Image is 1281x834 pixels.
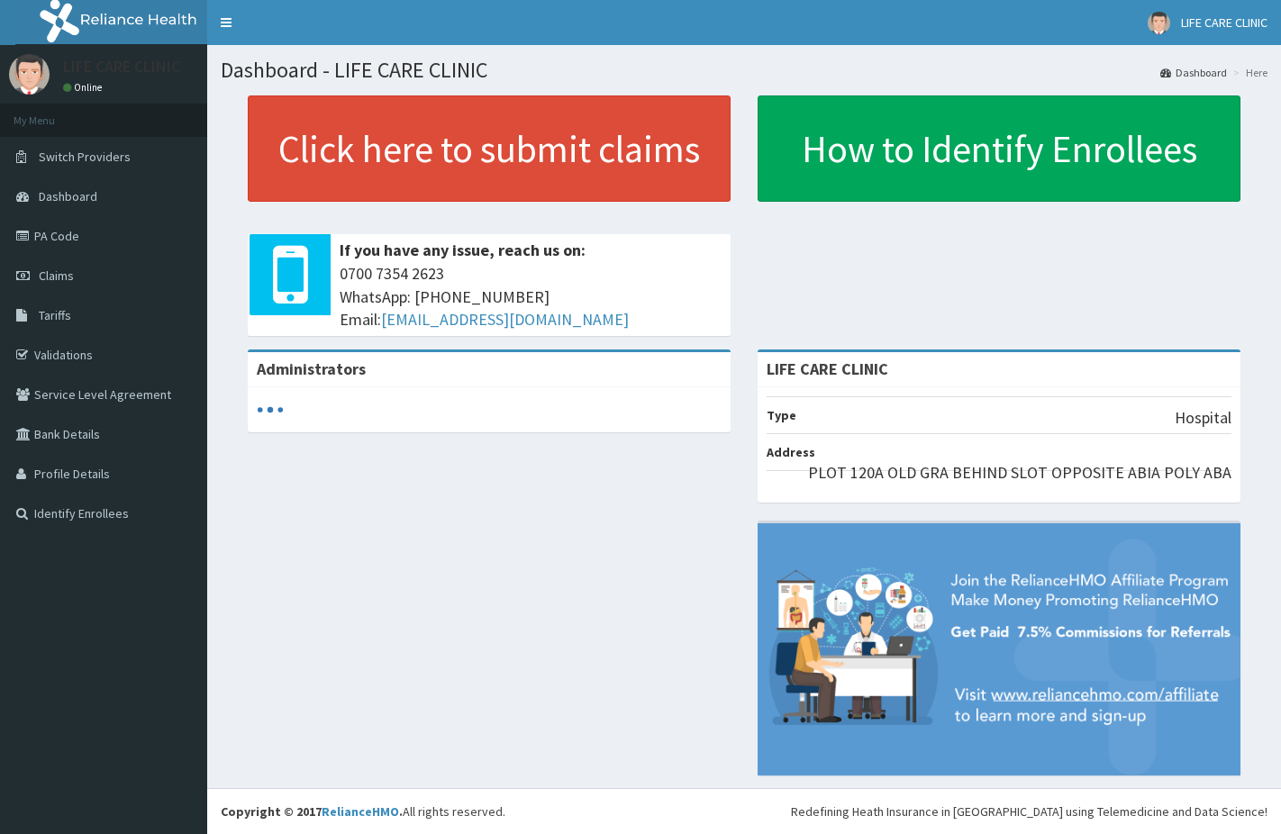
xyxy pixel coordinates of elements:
footer: All rights reserved. [207,788,1281,834]
a: Dashboard [1160,65,1227,80]
a: [EMAIL_ADDRESS][DOMAIN_NAME] [381,309,629,330]
span: 0700 7354 2623 WhatsApp: [PHONE_NUMBER] Email: [340,262,722,331]
strong: LIFE CARE CLINIC [767,358,888,379]
p: Hospital [1175,406,1231,430]
b: Administrators [257,358,366,379]
h1: Dashboard - LIFE CARE CLINIC [221,59,1267,82]
span: Claims [39,267,74,284]
strong: Copyright © 2017 . [221,803,403,820]
img: User Image [1148,12,1170,34]
a: How to Identify Enrollees [758,95,1240,202]
li: Here [1229,65,1267,80]
img: provider-team-banner.png [758,523,1240,776]
p: LIFE CARE CLINIC [63,59,180,75]
a: Click here to submit claims [248,95,731,202]
p: PLOT 120A OLD GRA BEHIND SLOT OPPOSITE ABIA POLY ABA [808,461,1231,485]
b: Address [767,444,815,460]
span: Tariffs [39,307,71,323]
div: Redefining Heath Insurance in [GEOGRAPHIC_DATA] using Telemedicine and Data Science! [791,802,1267,820]
b: Type [767,407,796,423]
span: Dashboard [39,188,97,204]
img: User Image [9,54,50,95]
a: Online [63,81,106,94]
svg: audio-loading [257,396,284,423]
span: LIFE CARE CLINIC [1181,14,1267,31]
a: RelianceHMO [322,803,399,820]
span: Switch Providers [39,149,131,165]
b: If you have any issue, reach us on: [340,240,586,260]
